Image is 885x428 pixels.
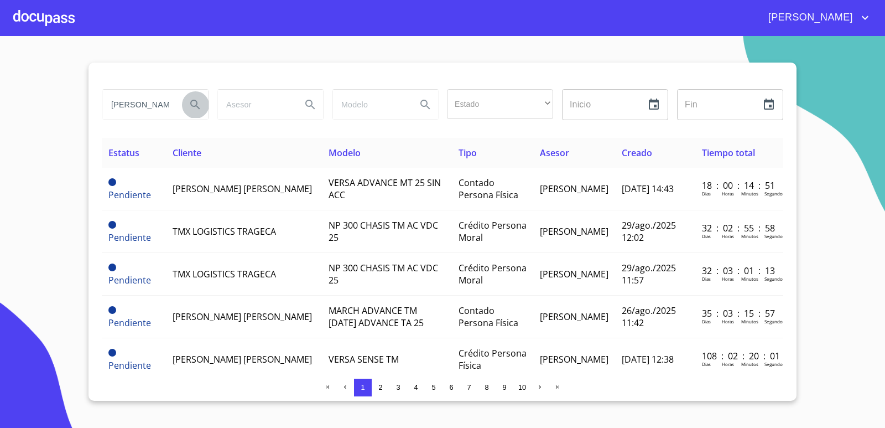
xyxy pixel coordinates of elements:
p: 18 : 00 : 14 : 51 [702,179,777,192]
span: [PERSON_NAME] [540,183,608,195]
input: search [102,90,178,120]
span: MARCH ADVANCE TM [DATE] ADVANCE TA 25 [329,305,424,329]
p: Segundos [764,361,785,367]
span: Contado Persona Física [459,177,518,201]
span: Estatus [108,147,139,159]
span: 9 [502,383,506,391]
button: 2 [372,379,389,396]
button: 1 [354,379,372,396]
p: Segundos [764,318,785,324]
span: VERSA ADVANCE MT 25 SIN ACC [329,177,441,201]
span: Contado Persona Física [459,305,518,329]
button: 3 [389,379,407,396]
span: 10 [518,383,526,391]
span: Pendiente [108,306,116,314]
span: Pendiente [108,221,116,229]
button: Search [182,91,209,118]
span: TMX LOGISTICS TRAGECA [173,268,276,280]
span: 2 [378,383,382,391]
p: Horas [722,190,734,197]
p: Dias [702,233,711,239]
p: Segundos [764,190,785,197]
span: [PERSON_NAME] [PERSON_NAME] [173,183,312,195]
button: 7 [460,379,478,396]
button: 9 [496,379,513,396]
span: [PERSON_NAME] [540,225,608,238]
span: 29/ago./2025 12:02 [622,219,676,244]
span: Tipo [459,147,477,159]
span: Tiempo total [702,147,755,159]
span: 29/ago./2025 11:57 [622,262,676,286]
span: Pendiente [108,359,151,372]
p: Horas [722,318,734,324]
span: [PERSON_NAME] [540,268,608,280]
p: Dias [702,276,711,282]
span: Creado [622,147,652,159]
span: Pendiente [108,264,116,271]
p: Minutos [741,361,758,367]
span: 7 [467,383,471,391]
button: 10 [513,379,531,396]
span: VERSA SENSE TM [329,353,399,365]
p: Minutos [741,233,758,239]
span: Pendiente [108,274,151,286]
span: 1 [361,383,365,391]
span: 5 [431,383,435,391]
button: Search [297,91,324,118]
p: 35 : 03 : 15 : 57 [702,307,777,319]
p: Segundos [764,233,785,239]
span: Pendiente [108,317,151,329]
p: Minutos [741,190,758,197]
span: 26/ago./2025 11:42 [622,305,676,329]
input: search [217,90,293,120]
span: Crédito Persona Moral [459,219,527,244]
span: [DATE] 14:43 [622,183,674,195]
p: Minutos [741,276,758,282]
p: Horas [722,276,734,282]
span: [PERSON_NAME] [PERSON_NAME] [173,353,312,365]
span: [PERSON_NAME] [PERSON_NAME] [173,311,312,323]
span: Cliente [173,147,201,159]
input: search [332,90,408,120]
div: ​ [447,89,553,119]
button: 4 [407,379,425,396]
span: Crédito Persona Física [459,347,527,372]
p: 32 : 02 : 55 : 58 [702,222,777,234]
span: [PERSON_NAME] [540,311,608,323]
p: Dias [702,318,711,324]
p: Segundos [764,276,785,282]
p: Horas [722,233,734,239]
span: 6 [449,383,453,391]
p: 108 : 02 : 20 : 01 [702,350,777,362]
span: Crédito Persona Moral [459,262,527,286]
span: Pendiente [108,178,116,186]
span: Asesor [540,147,569,159]
button: 5 [425,379,442,396]
span: Pendiente [108,189,151,201]
span: Modelo [329,147,361,159]
button: 8 [478,379,496,396]
span: [PERSON_NAME] [540,353,608,365]
span: [DATE] 12:38 [622,353,674,365]
span: TMX LOGISTICS TRAGECA [173,225,276,238]
button: 6 [442,379,460,396]
p: 32 : 03 : 01 : 13 [702,265,777,277]
span: Pendiente [108,231,151,244]
span: 8 [485,383,488,391]
button: account of current user [760,9,872,27]
p: Minutos [741,318,758,324]
p: Dias [702,361,711,367]
span: 3 [396,383,400,391]
p: Dias [702,190,711,197]
span: Pendiente [108,349,116,357]
span: NP 300 CHASIS TM AC VDC 25 [329,262,438,286]
span: NP 300 CHASIS TM AC VDC 25 [329,219,438,244]
p: Horas [722,361,734,367]
span: 4 [414,383,418,391]
span: [PERSON_NAME] [760,9,858,27]
button: Search [412,91,439,118]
